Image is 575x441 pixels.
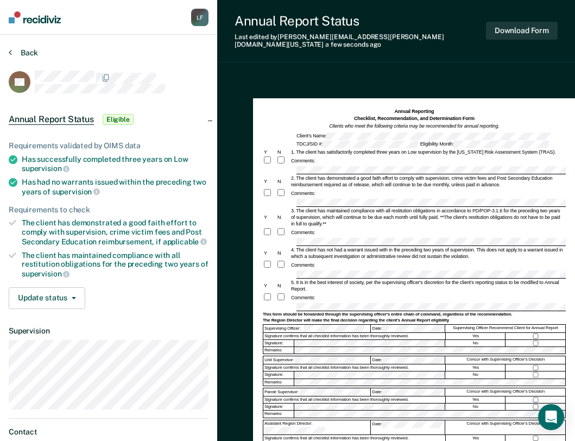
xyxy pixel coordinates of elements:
[290,157,317,164] div: Comments:
[446,364,506,371] div: Yes
[295,133,552,140] div: Client's Name:
[446,420,565,434] div: Concur with Supervising Officer's Decision
[290,279,566,292] div: 5. It is in the best interest of society, per the supervising officer's discretion for the client...
[22,155,208,173] div: Has successfully completed three years on Low
[263,388,371,396] div: Parole Supervisor:
[263,347,294,354] div: Remarks:
[9,48,38,58] button: Back
[446,325,565,332] div: Supervising Officer Recommend Client for Annual Report
[235,13,486,29] div: Annual Report Status
[191,9,208,26] button: LF
[263,420,371,434] div: Assistant Region Director:
[263,340,294,346] div: Signature:
[276,178,290,185] div: N
[263,214,276,220] div: Y
[538,404,564,430] div: Open Intercom Messenger
[9,326,208,336] dt: Supervision
[354,116,475,121] strong: Checklist, Recommendation, and Determination Form
[263,333,446,339] div: Signature confirms that all checklist information has been thoroughly reviewed.
[290,247,566,260] div: 4. The client has not had a warrant issued with in the preceding two years of supervision. This d...
[325,41,381,48] span: a few seconds ago
[263,379,294,386] div: Remarks:
[419,141,550,148] div: Eligibility Month:
[9,205,208,215] div: Requirements to check
[263,396,446,403] div: Signature confirms that all checklist information has been thoroughly reviewed.
[371,325,446,332] div: Date:
[290,175,566,188] div: 2. The client has demonstrated a good faith effort to comply with supervision, crime victim fees ...
[329,123,499,129] em: Clients who meet the following criteria may be recommended for annual reporting.
[276,214,290,220] div: N
[263,371,294,378] div: Signature:
[446,388,565,396] div: Concur with Supervising Officer's Decision
[290,190,317,197] div: Comments:
[290,149,566,155] div: 1. The client has satisfactorily completed three years on Low supervision by the [US_STATE] Risk ...
[446,340,506,346] div: No
[9,141,208,150] div: Requirements validated by OIMS data
[22,178,208,196] div: Has had no warrants issued within the preceding two years of
[276,250,290,256] div: N
[295,141,419,148] div: TDCJ/SID #:
[263,149,276,155] div: Y
[263,178,276,185] div: Y
[22,251,208,279] div: The client has maintained compliance with all restitution obligations for the preceding two years of
[371,356,446,364] div: Date:
[22,164,69,173] span: supervision
[22,218,208,246] div: The client has demonstrated a good faith effort to comply with supervision, crime victim fees and...
[9,427,208,437] dt: Contact
[486,22,558,40] button: Download Form
[276,282,290,289] div: N
[394,109,434,114] strong: Annual Reporting
[446,396,506,403] div: Yes
[290,262,317,268] div: Comments:
[290,207,566,227] div: 3. The client has maintained compliance with all restitution obligations in accordance to PD/POP-...
[9,287,85,309] button: Update status
[235,33,486,49] div: Last edited by [PERSON_NAME][EMAIL_ADDRESS][PERSON_NAME][DOMAIN_NAME][US_STATE]
[22,269,69,278] span: supervision
[103,114,134,125] span: Eligible
[9,114,94,125] span: Annual Report Status
[263,404,294,410] div: Signature:
[52,187,100,196] span: supervision
[371,388,446,396] div: Date:
[9,11,61,23] img: Recidiviz
[263,318,566,323] div: The Region Director will make the final decision regarding the client's Annual Report eligibility
[446,404,506,410] div: No
[446,371,506,378] div: No
[290,229,317,236] div: Comments:
[263,356,371,364] div: Unit Supervisor:
[263,325,371,332] div: Supervising Officer:
[191,9,208,26] div: L F
[446,333,506,339] div: Yes
[263,250,276,256] div: Y
[371,420,446,434] div: Date:
[263,364,446,371] div: Signature confirms that all checklist information has been thoroughly reviewed.
[290,294,317,301] div: Comments:
[163,237,207,246] span: applicable
[263,312,566,317] div: This form should be forwarded through the supervising officer's entire chain of command, regardle...
[263,411,294,417] div: Remarks:
[263,282,276,289] div: Y
[446,356,565,364] div: Concur with Supervising Officer's Decision
[276,149,290,155] div: N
